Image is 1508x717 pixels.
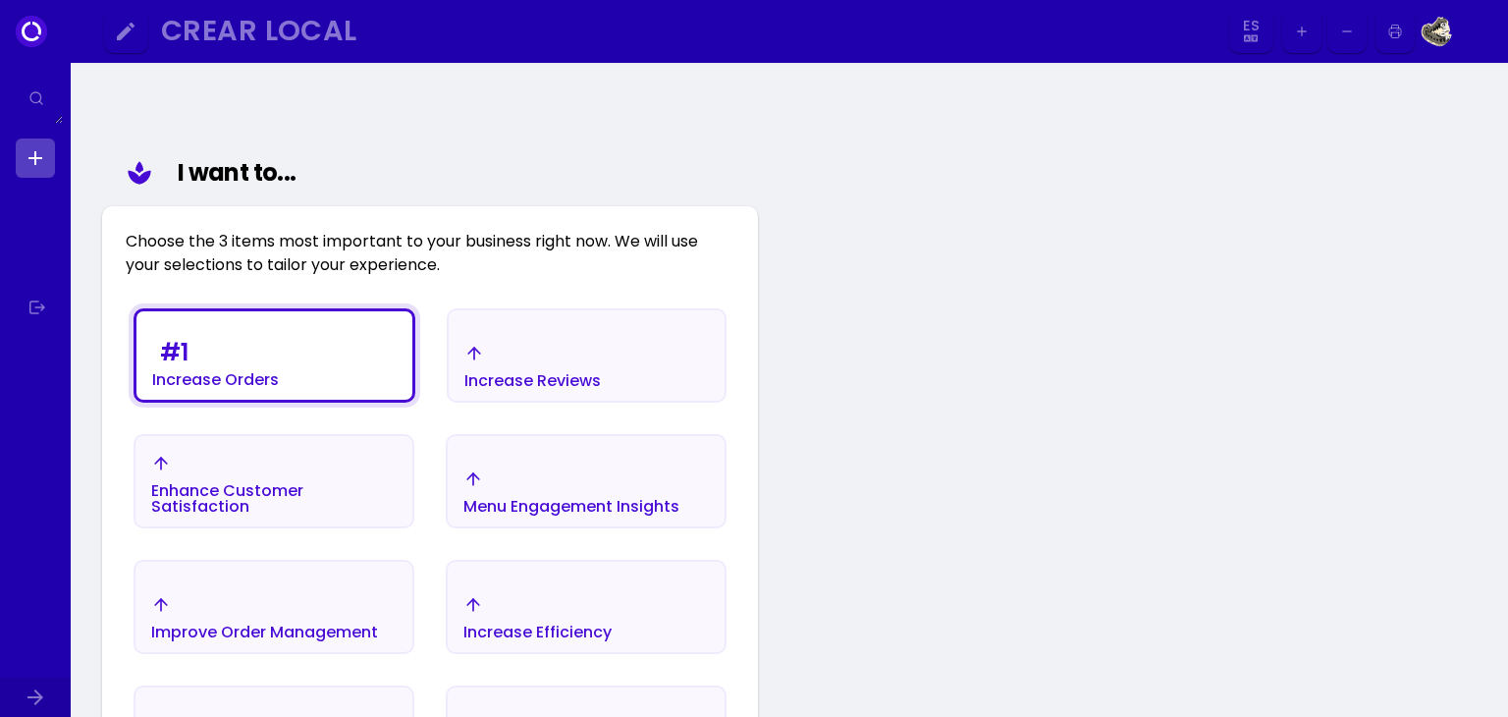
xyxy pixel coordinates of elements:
div: Increase Reviews [464,373,601,389]
img: Image [1421,16,1452,47]
div: # 1 [160,341,188,364]
button: Menu Engagement Insights [446,434,727,528]
button: Increase Reviews [447,308,727,403]
img: Image [1458,16,1489,47]
div: Crear Local [161,20,1204,42]
div: I want to... [178,155,725,191]
div: Choose the 3 items most important to your business right now. We will use your selections to tail... [102,206,758,277]
div: Menu Engagement Insights [463,499,679,515]
div: Improve Order Management [151,625,378,640]
button: Increase Efficiency [446,560,727,654]
div: Enhance Customer Satisfaction [151,483,397,515]
button: #1Increase Orders [134,308,415,403]
button: Enhance Customer Satisfaction [134,434,414,528]
div: Increase Orders [152,372,279,388]
button: Crear Local [153,10,1223,54]
div: Increase Efficiency [463,625,612,640]
button: Improve Order Management [134,560,414,654]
